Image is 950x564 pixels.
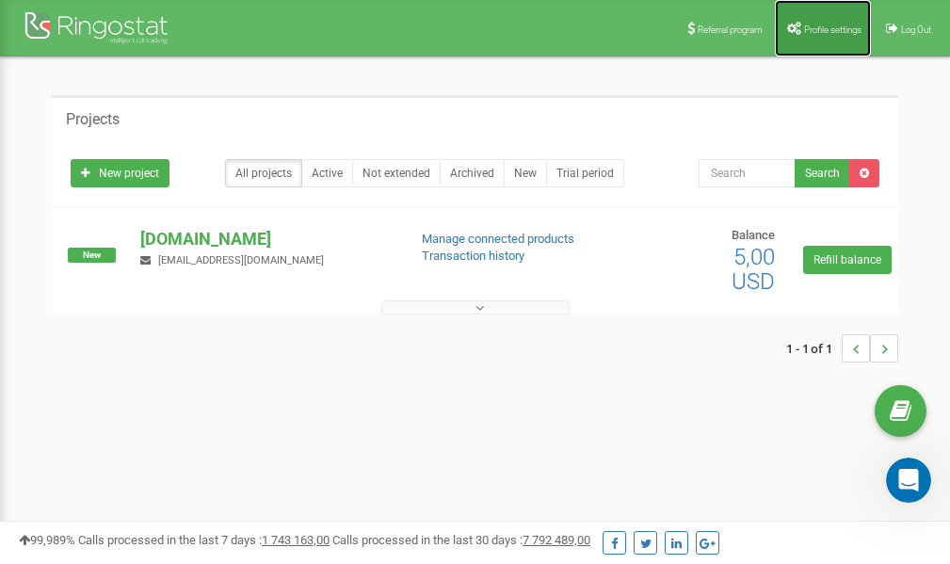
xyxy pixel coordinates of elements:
[225,159,302,187] a: All projects
[301,159,353,187] a: Active
[71,159,169,187] a: New project
[78,533,330,547] span: Calls processed in the last 7 days :
[803,246,892,274] a: Refill balance
[140,227,391,251] p: [DOMAIN_NAME]
[786,315,898,381] nav: ...
[66,111,120,128] h5: Projects
[901,24,931,35] span: Log Out
[262,533,330,547] u: 1 743 163,00
[698,24,763,35] span: Referral program
[352,159,441,187] a: Not extended
[422,232,574,246] a: Manage connected products
[886,458,931,503] iframe: Intercom live chat
[158,254,324,266] span: [EMAIL_ADDRESS][DOMAIN_NAME]
[68,248,116,263] span: New
[440,159,505,187] a: Archived
[699,159,796,187] input: Search
[19,533,75,547] span: 99,989%
[504,159,547,187] a: New
[732,228,775,242] span: Balance
[804,24,861,35] span: Profile settings
[546,159,624,187] a: Trial period
[786,334,842,363] span: 1 - 1 of 1
[332,533,590,547] span: Calls processed in the last 30 days :
[523,533,590,547] u: 7 792 489,00
[732,244,775,295] span: 5,00 USD
[795,159,850,187] button: Search
[422,249,524,263] a: Transaction history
